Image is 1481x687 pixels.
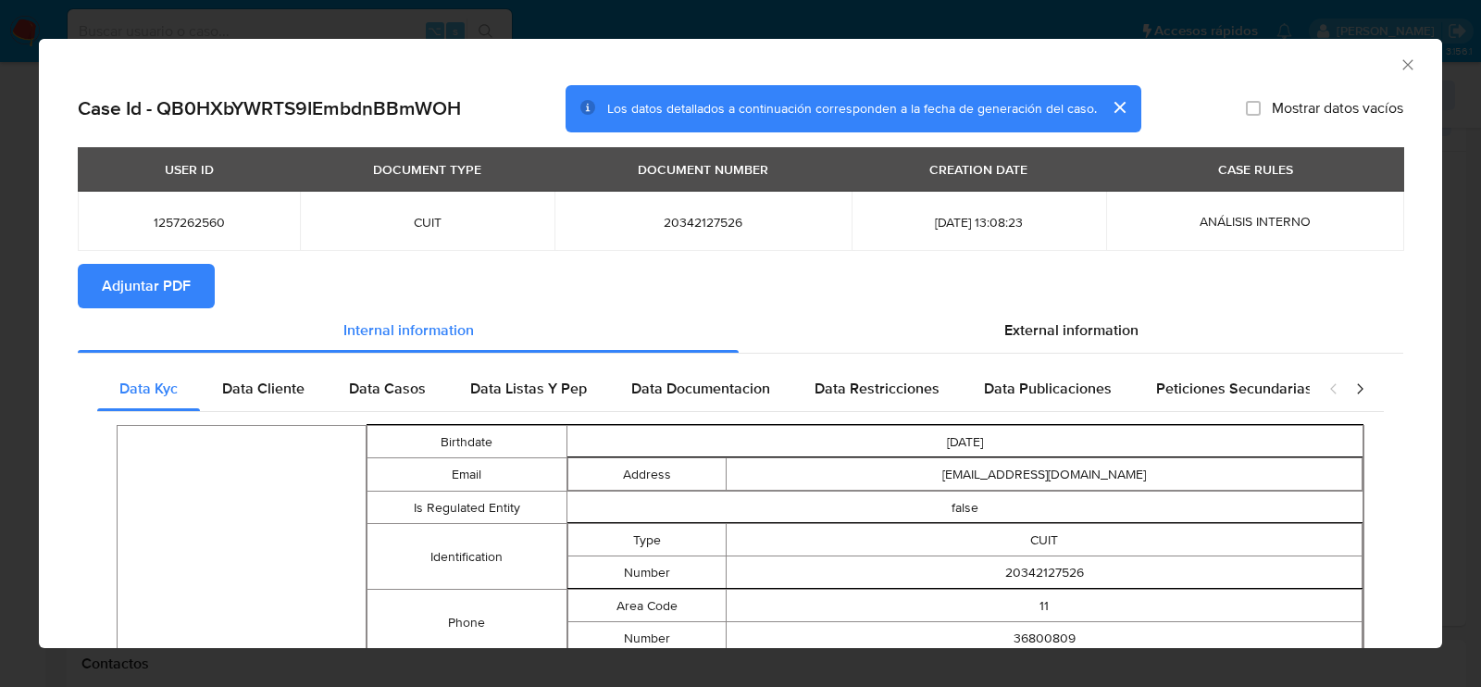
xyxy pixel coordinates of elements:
[222,378,305,399] span: Data Cliente
[631,378,770,399] span: Data Documentacion
[567,590,727,622] td: Area Code
[607,99,1097,118] span: Los datos detallados a continuación corresponden a la fecha de generación del caso.
[1399,56,1415,72] button: Cerrar ventana
[349,378,426,399] span: Data Casos
[1272,99,1403,118] span: Mostrar datos vacíos
[100,214,278,231] span: 1257262560
[1097,85,1141,130] button: cerrar
[566,426,1363,458] td: [DATE]
[78,264,215,308] button: Adjuntar PDF
[566,492,1363,524] td: false
[1004,319,1139,341] span: External information
[78,96,461,120] h2: Case Id - QB0HXbYWRTS9IEmbdnBBmWOH
[1207,154,1304,185] div: CASE RULES
[1246,101,1261,116] input: Mostrar datos vacíos
[918,154,1039,185] div: CREATION DATE
[727,458,1363,491] td: [EMAIL_ADDRESS][DOMAIN_NAME]
[984,378,1112,399] span: Data Publicaciones
[577,214,829,231] span: 20342127526
[78,308,1403,353] div: Detailed info
[367,458,566,492] td: Email
[39,39,1442,648] div: closure-recommendation-modal
[102,266,191,306] span: Adjuntar PDF
[627,154,779,185] div: DOCUMENT NUMBER
[154,154,225,185] div: USER ID
[367,426,566,458] td: Birthdate
[367,590,566,656] td: Phone
[1200,212,1311,231] span: ANÁLISIS INTERNO
[322,214,532,231] span: CUIT
[874,214,1084,231] span: [DATE] 13:08:23
[567,458,727,491] td: Address
[727,622,1363,655] td: 36800809
[567,556,727,589] td: Number
[815,378,940,399] span: Data Restricciones
[727,556,1363,589] td: 20342127526
[119,378,178,399] span: Data Kyc
[97,367,1310,411] div: Detailed internal info
[470,378,587,399] span: Data Listas Y Pep
[367,524,566,590] td: Identification
[343,319,474,341] span: Internal information
[567,524,727,556] td: Type
[567,622,727,655] td: Number
[362,154,492,185] div: DOCUMENT TYPE
[727,524,1363,556] td: CUIT
[1156,378,1313,399] span: Peticiones Secundarias
[367,492,566,524] td: Is Regulated Entity
[727,590,1363,622] td: 11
